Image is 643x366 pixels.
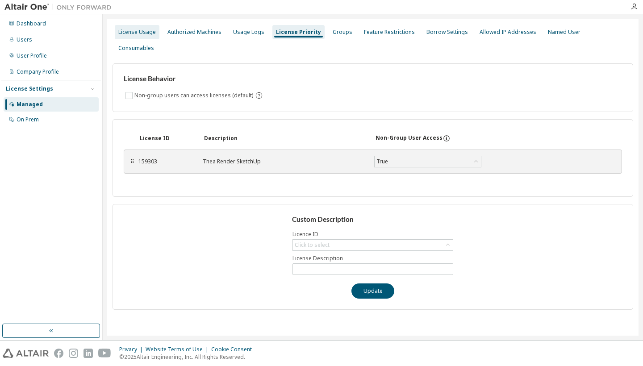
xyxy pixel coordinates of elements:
[54,349,63,358] img: facebook.svg
[119,346,146,353] div: Privacy
[98,349,111,358] img: youtube.svg
[119,353,257,361] p: © 2025 Altair Engineering, Inc. All Rights Reserved.
[84,349,93,358] img: linkedin.svg
[167,29,221,36] div: Authorized Machines
[375,156,481,167] div: True
[295,241,330,249] div: Click to select
[211,346,257,353] div: Cookie Consent
[4,3,116,12] img: Altair One
[17,68,59,75] div: Company Profile
[426,29,468,36] div: Borrow Settings
[293,240,453,250] div: Click to select
[255,91,263,100] svg: By default any user not assigned to any group can access any license. Turn this setting off to di...
[140,135,193,142] div: License ID
[351,283,394,299] button: Update
[69,349,78,358] img: instagram.svg
[17,20,46,27] div: Dashboard
[548,29,580,36] div: Named User
[17,116,39,123] div: On Prem
[17,36,32,43] div: Users
[138,158,192,165] div: 159303
[233,29,264,36] div: Usage Logs
[6,85,53,92] div: License Settings
[292,231,453,238] label: Licence ID
[17,101,43,108] div: Managed
[3,349,49,358] img: altair_logo.svg
[204,135,365,142] div: Description
[118,29,156,36] div: License Usage
[129,158,135,165] div: ⠿
[480,29,536,36] div: Allowed IP Addresses
[376,134,443,142] div: Non-Group User Access
[292,255,453,262] label: License Description
[134,90,255,101] label: Non-group users can access licenses (default)
[124,75,262,83] h3: License Behavior
[118,45,154,52] div: Consumables
[203,158,363,165] div: Thea Render SketchUp
[364,29,415,36] div: Feature Restrictions
[17,52,47,59] div: User Profile
[375,157,389,166] div: True
[276,29,321,36] div: License Priority
[333,29,352,36] div: Groups
[146,346,211,353] div: Website Terms of Use
[292,215,454,224] h3: Custom Description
